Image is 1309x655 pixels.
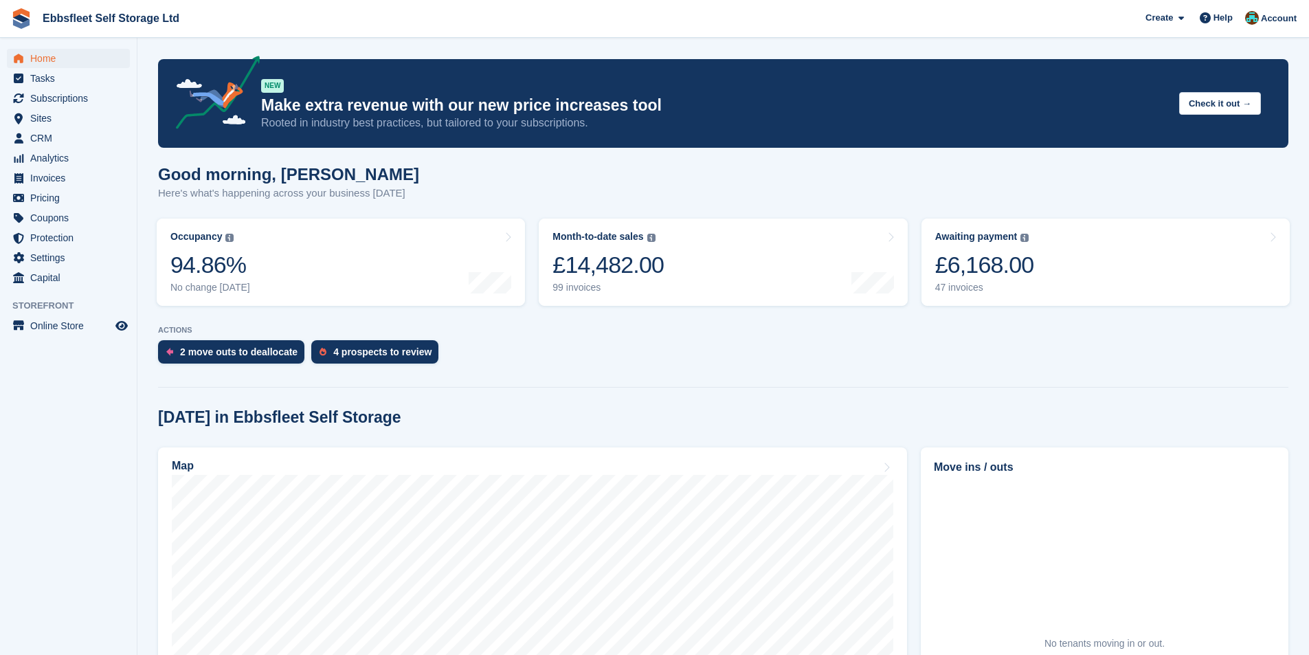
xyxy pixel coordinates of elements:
[164,56,260,134] img: price-adjustments-announcement-icon-8257ccfd72463d97f412b2fc003d46551f7dbcb40ab6d574587a9cd5c0d94...
[172,460,194,472] h2: Map
[158,340,311,370] a: 2 move outs to deallocate
[7,109,130,128] a: menu
[552,231,643,243] div: Month-to-date sales
[1020,234,1029,242] img: icon-info-grey-7440780725fd019a000dd9b08b2336e03edf1995a4989e88bcd33f0948082b44.svg
[158,326,1288,335] p: ACTIONS
[170,231,222,243] div: Occupancy
[7,89,130,108] a: menu
[30,208,113,227] span: Coupons
[30,188,113,208] span: Pricing
[552,251,664,279] div: £14,482.00
[158,186,419,201] p: Here's what's happening across your business [DATE]
[7,69,130,88] a: menu
[12,299,137,313] span: Storefront
[170,282,250,293] div: No change [DATE]
[30,168,113,188] span: Invoices
[158,408,401,427] h2: [DATE] in Ebbsfleet Self Storage
[7,129,130,148] a: menu
[30,268,113,287] span: Capital
[30,316,113,335] span: Online Store
[180,346,298,357] div: 2 move outs to deallocate
[7,168,130,188] a: menu
[921,219,1290,306] a: Awaiting payment £6,168.00 47 invoices
[1145,11,1173,25] span: Create
[158,165,419,184] h1: Good morning, [PERSON_NAME]
[166,348,173,356] img: move_outs_to_deallocate_icon-f764333ba52eb49d3ac5e1228854f67142a1ed5810a6f6cc68b1a99e826820c5.svg
[170,251,250,279] div: 94.86%
[1245,11,1259,25] img: George Spring
[30,109,113,128] span: Sites
[333,346,432,357] div: 4 prospects to review
[30,49,113,68] span: Home
[30,248,113,267] span: Settings
[311,340,445,370] a: 4 prospects to review
[30,69,113,88] span: Tasks
[7,248,130,267] a: menu
[1179,92,1261,115] button: Check it out →
[30,148,113,168] span: Analytics
[261,96,1168,115] p: Make extra revenue with our new price increases tool
[7,148,130,168] a: menu
[11,8,32,29] img: stora-icon-8386f47178a22dfd0bd8f6a31ec36ba5ce8667c1dd55bd0f319d3a0aa187defe.svg
[1213,11,1233,25] span: Help
[7,49,130,68] a: menu
[1044,636,1165,651] div: No tenants moving in or out.
[113,318,130,334] a: Preview store
[1261,12,1297,25] span: Account
[30,228,113,247] span: Protection
[935,282,1034,293] div: 47 invoices
[7,188,130,208] a: menu
[37,7,185,30] a: Ebbsfleet Self Storage Ltd
[7,268,130,287] a: menu
[225,234,234,242] img: icon-info-grey-7440780725fd019a000dd9b08b2336e03edf1995a4989e88bcd33f0948082b44.svg
[935,251,1034,279] div: £6,168.00
[30,89,113,108] span: Subscriptions
[934,459,1275,476] h2: Move ins / outs
[552,282,664,293] div: 99 invoices
[261,115,1168,131] p: Rooted in industry best practices, but tailored to your subscriptions.
[7,316,130,335] a: menu
[539,219,907,306] a: Month-to-date sales £14,482.00 99 invoices
[7,228,130,247] a: menu
[157,219,525,306] a: Occupancy 94.86% No change [DATE]
[261,79,284,93] div: NEW
[935,231,1018,243] div: Awaiting payment
[7,208,130,227] a: menu
[30,129,113,148] span: CRM
[647,234,656,242] img: icon-info-grey-7440780725fd019a000dd9b08b2336e03edf1995a4989e88bcd33f0948082b44.svg
[320,348,326,356] img: prospect-51fa495bee0391a8d652442698ab0144808aea92771e9ea1ae160a38d050c398.svg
